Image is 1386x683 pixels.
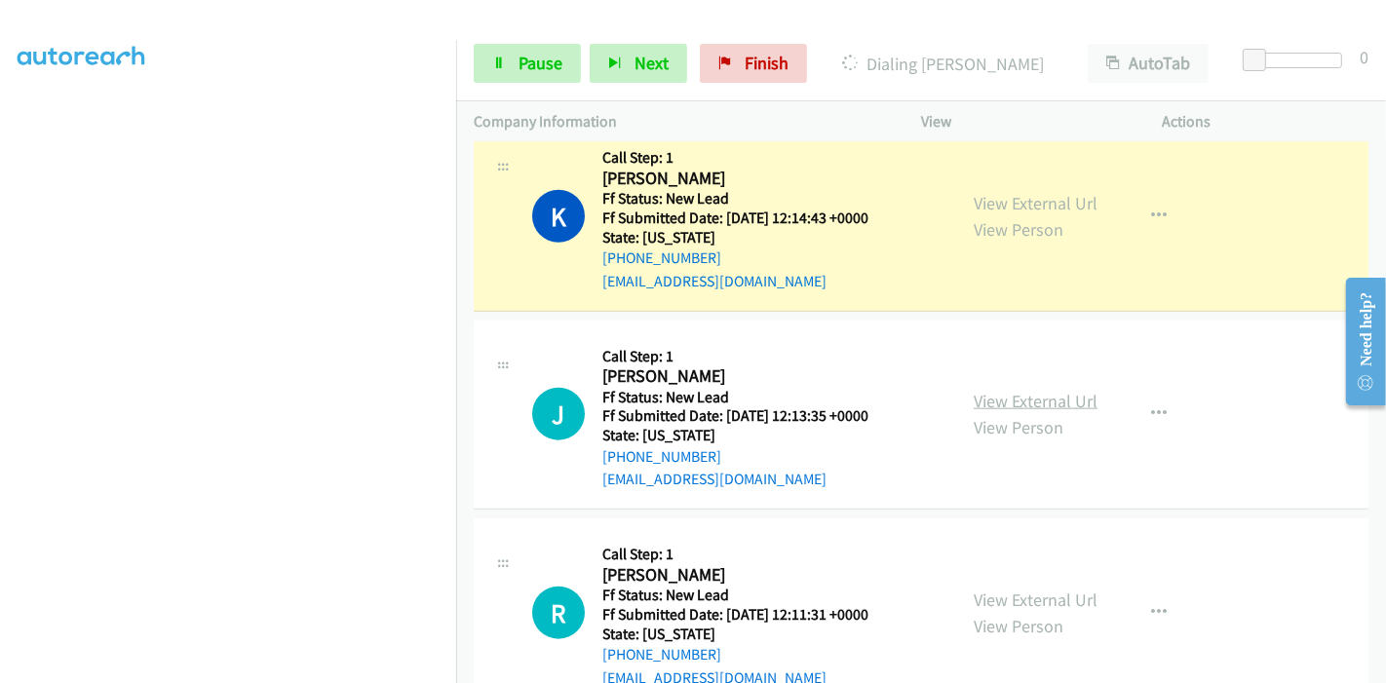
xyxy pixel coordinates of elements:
[974,615,1063,637] a: View Person
[1330,264,1386,419] iframe: Resource Center
[1163,110,1369,133] p: Actions
[974,588,1097,611] a: View External Url
[602,564,868,587] h2: [PERSON_NAME]
[532,388,585,440] div: The call is yet to be attempted
[833,51,1053,77] p: Dialing [PERSON_NAME]
[974,416,1063,438] a: View Person
[602,248,721,267] a: [PHONE_NUMBER]
[602,228,868,247] h5: State: [US_STATE]
[602,447,721,466] a: [PHONE_NUMBER]
[974,390,1097,412] a: View External Url
[635,52,669,74] span: Next
[602,406,868,426] h5: Ff Submitted Date: [DATE] 12:13:35 +0000
[1252,53,1342,68] div: Delay between calls (in seconds)
[532,190,585,243] h1: K
[532,587,585,639] h1: R
[474,44,581,83] a: Pause
[602,189,868,209] h5: Ff Status: New Lead
[700,44,807,83] a: Finish
[602,605,868,625] h5: Ff Submitted Date: [DATE] 12:11:31 +0000
[602,545,868,564] h5: Call Step: 1
[602,645,721,664] a: [PHONE_NUMBER]
[590,44,687,83] button: Next
[602,470,827,488] a: [EMAIL_ADDRESS][DOMAIN_NAME]
[602,586,868,605] h5: Ff Status: New Lead
[602,365,868,388] h2: [PERSON_NAME]
[1360,44,1368,70] div: 0
[602,148,868,168] h5: Call Step: 1
[602,625,868,644] h5: State: [US_STATE]
[921,110,1128,133] p: View
[602,209,868,228] h5: Ff Submitted Date: [DATE] 12:14:43 +0000
[974,192,1097,214] a: View External Url
[602,388,868,407] h5: Ff Status: New Lead
[532,587,585,639] div: The call is yet to be attempted
[602,272,827,290] a: [EMAIL_ADDRESS][DOMAIN_NAME]
[519,52,562,74] span: Pause
[602,168,868,190] h2: [PERSON_NAME]
[974,218,1063,241] a: View Person
[602,426,868,445] h5: State: [US_STATE]
[532,388,585,440] h1: J
[1088,44,1209,83] button: AutoTab
[474,110,886,133] p: Company Information
[745,52,789,74] span: Finish
[602,347,868,366] h5: Call Step: 1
